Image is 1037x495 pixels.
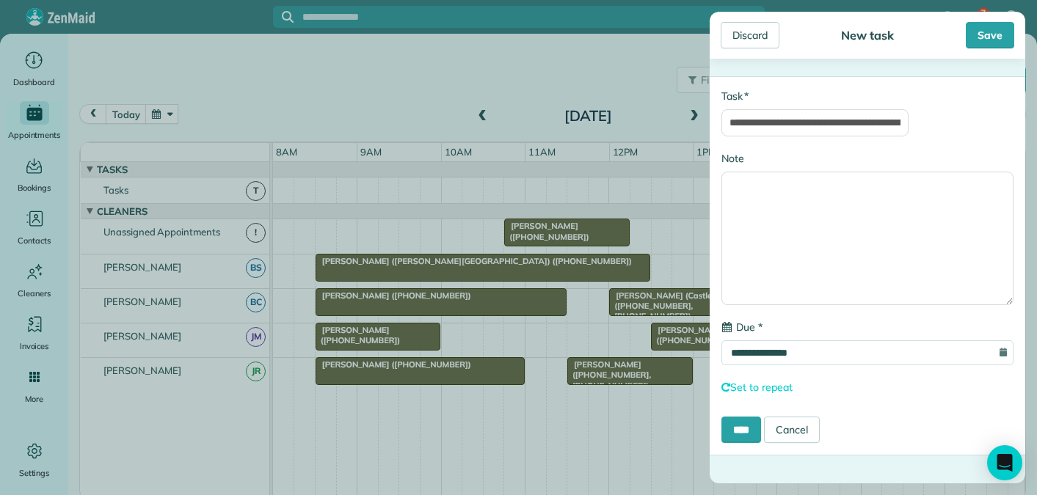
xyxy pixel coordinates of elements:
div: Discard [721,22,779,48]
label: Note [721,151,744,166]
label: Task [721,89,749,103]
div: New task [837,28,898,43]
div: Open Intercom Messenger [987,445,1022,480]
label: Due [721,320,763,334]
div: Save [966,22,1014,48]
a: Cancel [764,417,820,443]
a: Set to repeat [721,381,792,394]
